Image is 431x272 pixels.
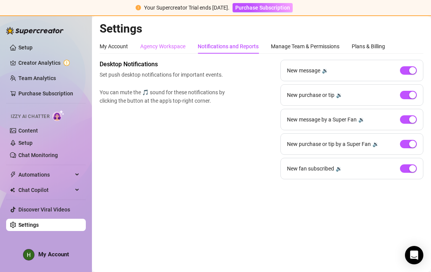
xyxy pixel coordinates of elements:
span: Purchase Subscription [235,5,290,11]
span: Chat Copilot [18,184,73,196]
a: Content [18,128,38,134]
img: Chat Copilot [10,187,15,193]
span: Automations [18,169,73,181]
div: Notifications and Reports [198,42,259,51]
div: Plans & Billing [352,42,385,51]
a: Discover Viral Videos [18,206,70,213]
span: exclamation-circle [136,5,141,10]
span: New message [287,66,320,75]
a: Purchase Subscription [18,90,73,97]
div: 🔉 [336,91,343,99]
div: Agency Workspace [140,42,185,51]
span: Izzy AI Chatter [11,113,49,120]
div: My Account [100,42,128,51]
span: Your Supercreator Trial ends [DATE]. [144,5,229,11]
span: My Account [38,251,69,258]
a: Settings [18,222,39,228]
span: New message by a Super Fan [287,115,357,124]
span: New purchase or tip [287,91,334,99]
h2: Settings [100,21,423,36]
span: Desktop Notifications [100,60,228,69]
div: 🔉 [336,164,342,173]
div: 🔉 [358,115,365,124]
a: Purchase Subscription [233,5,293,11]
span: New purchase or tip by a Super Fan [287,140,371,148]
span: New fan subscribed [287,164,334,173]
a: Chat Monitoring [18,152,58,158]
div: Manage Team & Permissions [271,42,339,51]
a: Creator Analytics exclamation-circle [18,57,80,69]
a: Team Analytics [18,75,56,81]
img: AI Chatter [52,110,64,121]
img: ACg8ocJz5LSUH3-Ln86Plac_xcwODAWBnGGbfcYIJeb2tk_dAHZ2fw=s96-c [23,249,34,260]
a: Setup [18,140,33,146]
span: You can mute the 🎵 sound for these notifications by clicking the button at the app's top-right co... [100,88,228,105]
span: Set push desktop notifications for important events. [100,70,228,79]
div: 🔉 [372,140,379,148]
a: Setup [18,44,33,51]
button: Purchase Subscription [233,3,293,12]
img: logo-BBDzfeDw.svg [6,27,64,34]
span: thunderbolt [10,172,16,178]
div: Open Intercom Messenger [405,246,423,264]
div: 🔉 [322,66,328,75]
